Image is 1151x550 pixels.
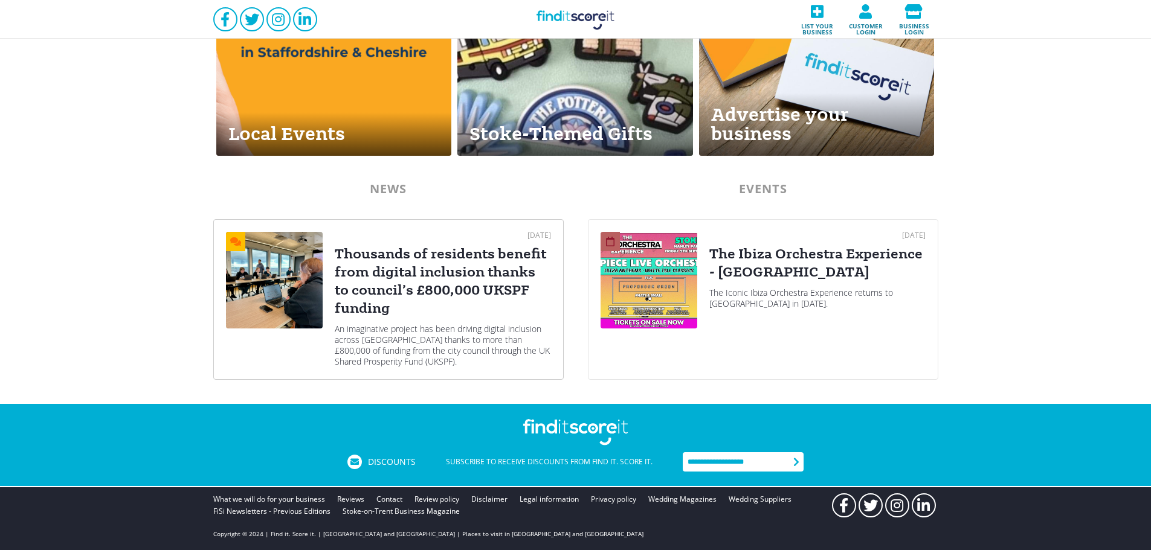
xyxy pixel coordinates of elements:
p: Copyright © 2024 | Find it. Score it. | [GEOGRAPHIC_DATA] and [GEOGRAPHIC_DATA] | Places to visit... [213,529,643,538]
a: Legal information [520,493,579,505]
a: FiSi Newsletters - Previous Editions [213,505,330,517]
div: NEWS [213,183,564,195]
a: Wedding Suppliers [729,493,792,505]
div: The Iconic Ibiza Orchestra Experience returns to [GEOGRAPHIC_DATA] in [DATE]. [709,287,926,309]
span: Customer login [845,19,886,35]
a: Reviews [337,493,364,505]
a: List your business [793,1,842,39]
div: The Ibiza Orchestra Experience - [GEOGRAPHIC_DATA] [709,245,926,281]
div: Subscribe to receive discounts from Find it. Score it. [416,455,683,469]
div: Stoke-Themed Gifts [457,112,693,156]
div: An imaginative project has been driving digital inclusion across [GEOGRAPHIC_DATA] thanks to more... [335,324,551,367]
a: Review policy [414,493,459,505]
span: Business login [894,19,935,35]
div: Advertise your business [699,93,935,156]
div: [DATE] [335,232,551,239]
a: [DATE]The Ibiza Orchestra Experience - [GEOGRAPHIC_DATA]The Iconic Ibiza Orchestra Experience ret... [588,219,938,380]
span: List your business [797,19,838,35]
a: Wedding Magazines [648,493,717,505]
span: Discounts [368,458,416,466]
div: Thousands of residents benefit from digital inclusion thanks to council’s £800,000 UKSPF funding [335,245,551,318]
div: EVENTS [588,183,938,195]
div: Local Events [216,112,452,156]
a: Contact [376,493,402,505]
div: [DATE] [709,232,926,239]
a: Privacy policy [591,493,636,505]
a: Business login [890,1,938,39]
a: Disclaimer [471,493,508,505]
a: [DATE]Thousands of residents benefit from digital inclusion thanks to council’s £800,000 UKSPF fu... [213,219,564,380]
a: Stoke-on-Trent Business Magazine [343,505,460,517]
a: Customer login [842,1,890,39]
a: What we will do for your business [213,493,325,505]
